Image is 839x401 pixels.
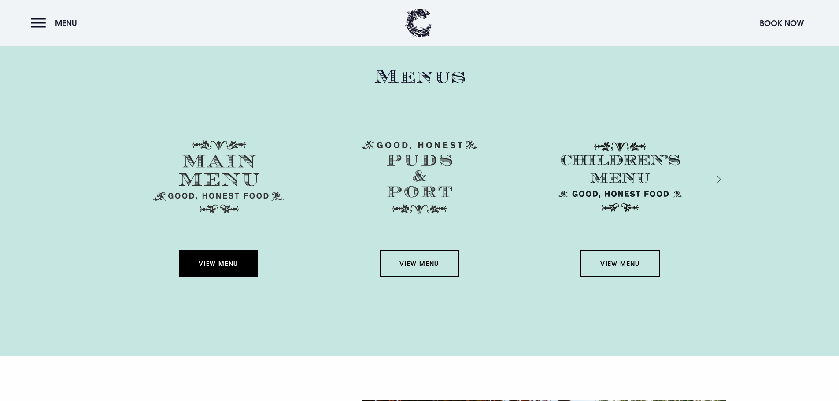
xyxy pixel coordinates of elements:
img: Childrens Menu 1 [555,140,685,213]
a: View Menu [380,250,459,277]
img: Menu puds and port [362,140,477,214]
button: Menu [31,14,81,33]
a: View Menu [580,250,660,277]
img: Clandeboye Lodge [405,9,432,37]
a: View Menu [179,250,258,277]
h2: Menus [118,65,721,88]
span: Menu [55,18,77,28]
img: Menu main menu [153,140,284,213]
div: Next slide [706,173,714,186]
button: Book Now [755,14,808,33]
